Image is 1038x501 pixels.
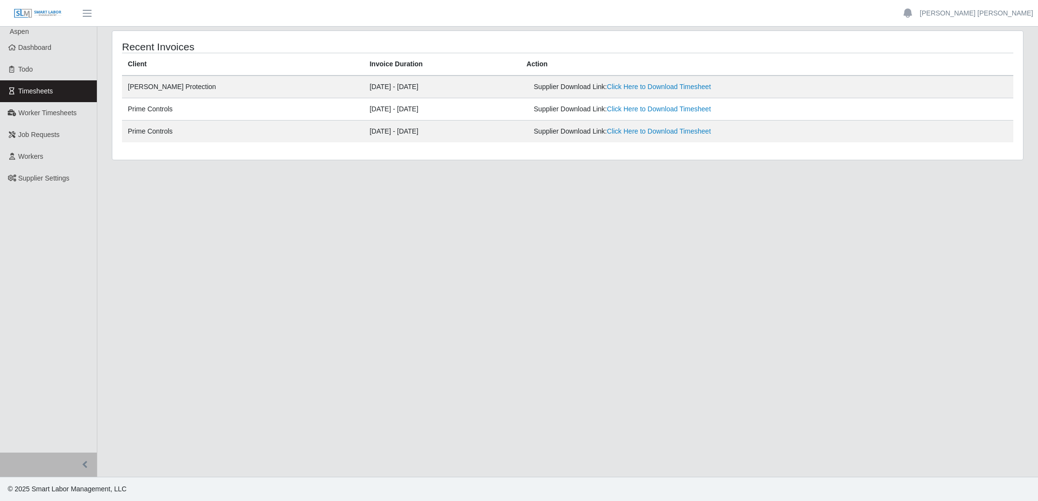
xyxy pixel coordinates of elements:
td: [DATE] - [DATE] [364,121,520,143]
span: Worker Timesheets [18,109,76,117]
a: Click Here to Download Timesheet [607,105,711,113]
span: Dashboard [18,44,52,51]
td: Prime Controls [122,98,364,121]
td: [DATE] - [DATE] [364,98,520,121]
span: Supplier Settings [18,174,70,182]
a: [PERSON_NAME] [PERSON_NAME] [920,8,1033,18]
td: [DATE] - [DATE] [364,76,520,98]
th: Client [122,53,364,76]
span: Todo [18,65,33,73]
th: Invoice Duration [364,53,520,76]
span: Job Requests [18,131,60,138]
a: Click Here to Download Timesheet [607,127,711,135]
span: © 2025 Smart Labor Management, LLC [8,485,126,493]
span: Aspen [10,28,29,35]
span: Timesheets [18,87,53,95]
h4: Recent Invoices [122,41,485,53]
th: Action [521,53,1013,76]
a: Click Here to Download Timesheet [607,83,711,91]
td: [PERSON_NAME] Protection [122,76,364,98]
img: SLM Logo [14,8,62,19]
span: Workers [18,152,44,160]
div: Supplier Download Link: [534,82,840,92]
div: Supplier Download Link: [534,126,840,137]
td: Prime Controls [122,121,364,143]
div: Supplier Download Link: [534,104,840,114]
